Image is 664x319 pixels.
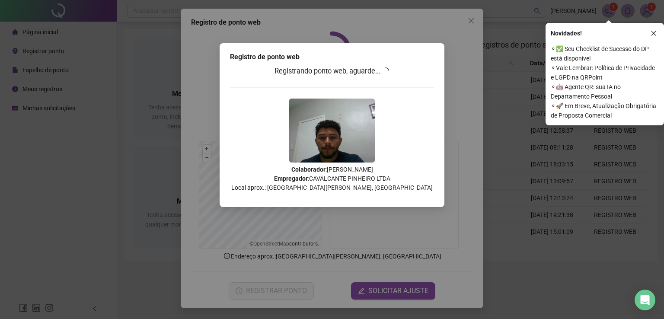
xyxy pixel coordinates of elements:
span: ⚬ ✅ Seu Checklist de Sucesso do DP está disponível [551,44,659,63]
span: ⚬ 🤖 Agente QR: sua IA no Departamento Pessoal [551,82,659,101]
strong: Empregador [274,175,308,182]
h3: Registrando ponto web, aguarde... [230,66,434,77]
div: Registro de ponto web [230,52,434,62]
span: close [651,30,657,36]
strong: Colaborador [291,166,326,173]
span: loading [381,66,391,76]
span: Novidades ! [551,29,582,38]
span: ⚬ Vale Lembrar: Política de Privacidade e LGPD na QRPoint [551,63,659,82]
div: Open Intercom Messenger [635,290,655,310]
img: 2Q== [289,99,375,163]
p: : [PERSON_NAME] : CAVALCANTE PINHEIRO LTDA Local aprox.: [GEOGRAPHIC_DATA][PERSON_NAME], [GEOGRAP... [230,165,434,192]
span: ⚬ 🚀 Em Breve, Atualização Obrigatória de Proposta Comercial [551,101,659,120]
